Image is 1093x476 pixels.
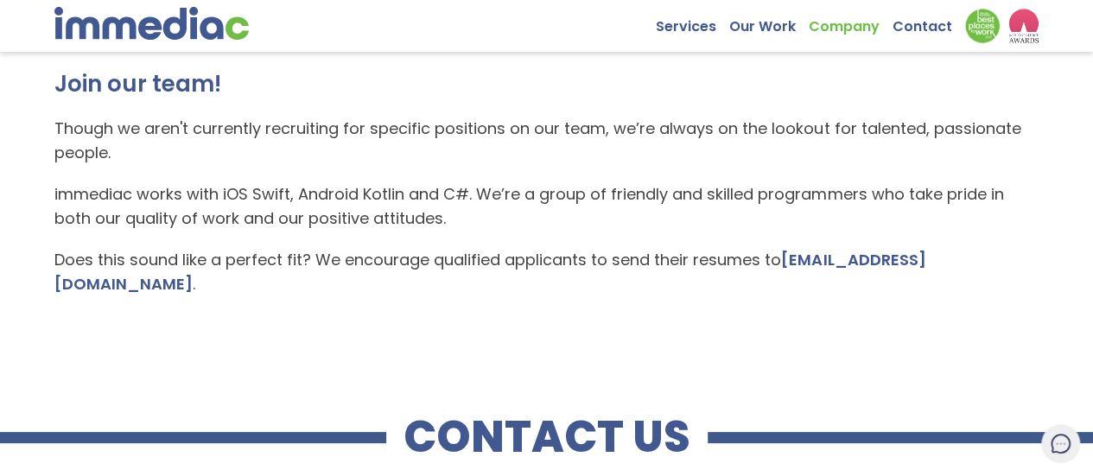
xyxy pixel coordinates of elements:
[965,9,1000,43] img: Down
[729,9,809,35] a: Our Work
[656,9,729,35] a: Services
[54,182,1039,231] p: immediac works with iOS Swift, Android Kotlin and C#. We’re a group of friendly and skilled progr...
[54,117,1039,165] p: Though we aren't currently recruiting for specific positions on our team, we’re always on the loo...
[54,248,1039,296] p: Does this sound like a perfect fit? We encourage qualified applicants to send their resumes to .
[809,9,893,35] a: Company
[893,9,965,35] a: Contact
[54,7,249,40] img: immediac
[386,422,708,453] h2: CONTACT US
[54,68,1039,99] h2: Join our team!
[1008,9,1039,43] img: logo2_wea_nobg.webp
